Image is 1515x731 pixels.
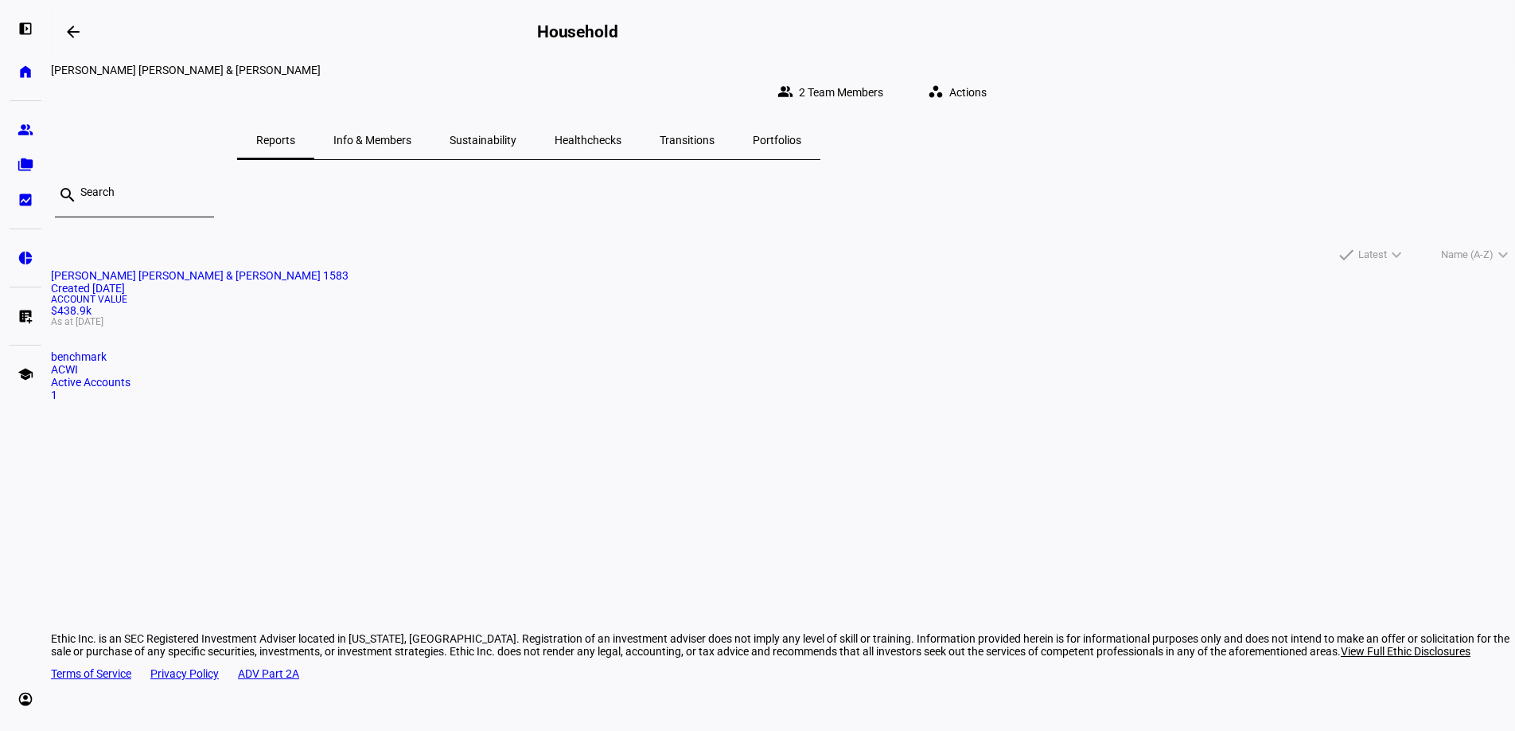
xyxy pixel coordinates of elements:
span: Account Value [51,295,1515,304]
span: Sustainability [450,135,516,146]
eth-mat-symbol: group [18,122,33,138]
mat-icon: group [777,84,793,100]
div: $438.9k [51,295,1515,326]
input: Search [80,186,201,198]
eth-mat-symbol: school [18,366,33,382]
span: Transitions [660,135,715,146]
h2: Household [537,22,618,41]
a: group [10,114,41,146]
span: benchmark [51,350,107,363]
span: Latest [1358,245,1387,264]
span: Healthchecks [555,135,621,146]
span: Name (A-Z) [1441,245,1494,264]
a: Terms of Service [51,667,131,680]
mat-icon: arrow_backwards [64,22,83,41]
button: Actions [915,76,1006,108]
eth-mat-symbol: list_alt_add [18,308,33,324]
div: Ethic Inc. is an SEC Registered Investment Adviser located in [US_STATE], [GEOGRAPHIC_DATA]. Regi... [51,632,1515,658]
eth-mat-symbol: folder_copy [18,157,33,173]
div: Melanie Sangita Subbiah & J Stevenson [51,64,1006,76]
eth-mat-symbol: home [18,64,33,80]
a: ADV Part 2A [238,667,299,680]
span: Info & Members [333,135,411,146]
a: pie_chart [10,242,41,274]
span: Melanie Sangita Subbiah & J Stevenson 1583 [51,269,349,282]
button: 2 Team Members [765,76,902,108]
span: ACWI [51,363,78,376]
eth-mat-symbol: bid_landscape [18,192,33,208]
a: home [10,56,41,88]
a: Privacy Policy [150,667,219,680]
span: As at [DATE] [51,317,1515,326]
a: [PERSON_NAME] [PERSON_NAME] & [PERSON_NAME] 1583Created [DATE]Account Value$438.9kAs at [DATE]ben... [51,269,1515,401]
mat-icon: done [1337,245,1356,264]
mat-icon: search [58,186,77,205]
eth-quick-actions: Actions [902,76,1006,108]
eth-mat-symbol: pie_chart [18,250,33,266]
span: Active Accounts [51,376,130,389]
span: 1 [51,389,57,401]
eth-mat-symbol: left_panel_open [18,21,33,37]
div: Created [DATE] [51,282,1515,295]
span: View Full Ethic Disclosures [1341,645,1470,658]
span: Portfolios [753,135,801,146]
span: 2 Team Members [799,76,883,108]
span: Reports [256,135,295,146]
span: Actions [949,76,987,108]
eth-mat-symbol: account_circle [18,691,33,707]
a: folder_copy [10,149,41,181]
mat-icon: workspaces [928,84,944,100]
a: bid_landscape [10,184,41,216]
